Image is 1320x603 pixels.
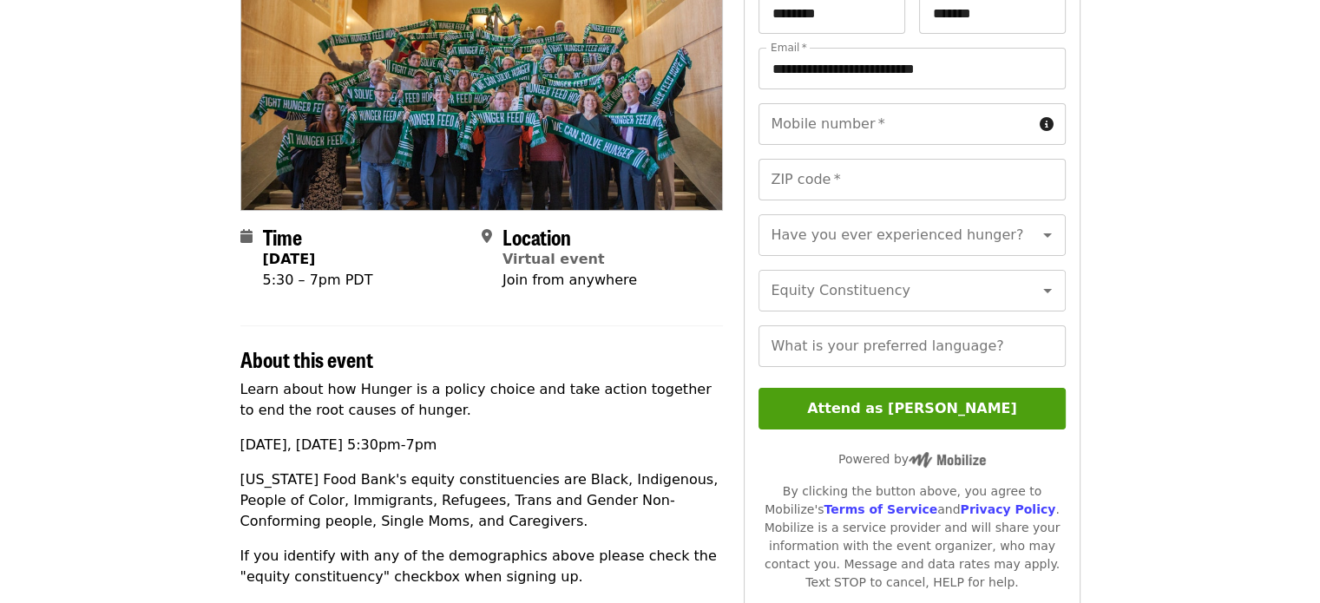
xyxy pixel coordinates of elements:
span: About this event [240,344,373,374]
div: 5:30 – 7pm PDT [263,270,373,291]
p: If you identify with any of the demographics above please check the "equity constituency" checkbo... [240,546,724,587]
img: Powered by Mobilize [909,452,986,468]
button: Open [1035,223,1060,247]
i: circle-info icon [1040,116,1054,133]
input: Email [759,48,1065,89]
strong: [DATE] [263,251,316,267]
p: Learn about how Hunger is a policy choice and take action together to end the root causes of hunger. [240,379,724,421]
i: map-marker-alt icon [482,228,492,245]
div: By clicking the button above, you agree to Mobilize's and . Mobilize is a service provider and wi... [759,482,1065,592]
input: What is your preferred language? [759,325,1065,367]
span: Time [263,221,302,252]
label: Email [771,43,807,53]
span: Powered by [838,452,986,466]
input: ZIP code [759,159,1065,200]
a: Terms of Service [824,502,937,516]
p: [US_STATE] Food Bank's equity constituencies are Black, Indigenous, People of Color, Immigrants, ... [240,469,724,532]
i: calendar icon [240,228,253,245]
button: Attend as [PERSON_NAME] [759,388,1065,429]
p: [DATE], [DATE] 5:30pm-7pm [240,435,724,456]
a: Privacy Policy [960,502,1055,516]
span: Join from anywhere [502,272,637,288]
a: Virtual event [502,251,605,267]
input: Mobile number [759,103,1032,145]
span: Location [502,221,571,252]
button: Open [1035,279,1060,303]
